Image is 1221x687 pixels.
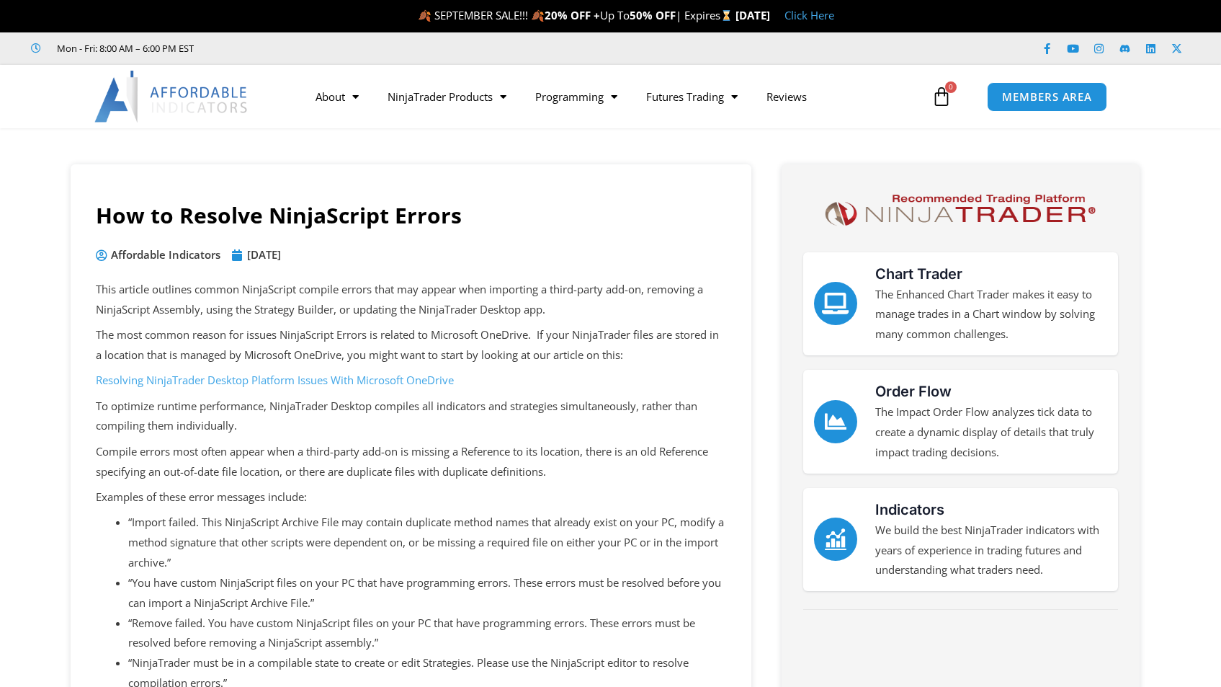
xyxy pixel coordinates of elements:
[1002,92,1092,102] span: MEMBERS AREA
[373,80,521,113] a: NinjaTrader Products
[752,80,821,113] a: Reviews
[96,373,454,387] a: Resolving NinjaTrader Desktop Platform Issues With Microsoft OneDrive
[875,383,952,400] a: Order Flow
[107,245,220,265] span: Affordable Indicators
[814,400,857,443] a: Order Flow
[94,71,249,123] img: LogoAI | Affordable Indicators – NinjaTrader
[632,80,752,113] a: Futures Trading
[875,285,1107,345] p: The Enhanced Chart Trader makes it easy to manage trades in a Chart window by solving many common...
[987,82,1107,112] a: MEMBERS AREA
[96,442,726,482] p: Compile errors most often appear when a third-party add-on is missing a Reference to its location...
[875,265,962,283] a: Chart Trader
[910,76,973,118] a: 0
[521,80,632,113] a: Programming
[945,81,957,93] span: 0
[814,518,857,561] a: Indicators
[418,8,735,22] span: 🍂 SEPTEMBER SALE!!! 🍂 Up To | Expires
[814,282,857,325] a: Chart Trader
[721,10,732,21] img: ⌛
[128,573,726,613] li: “You have custom NinjaScript files on your PC that have programming errors. These errors must be ...
[875,520,1107,581] p: We build the best NinjaTrader indicators with years of experience in trading futures and understa...
[96,396,726,437] p: To optimize runtime performance, NinjaTrader Desktop compiles all indicators and strategies simul...
[630,8,676,22] strong: 50% OFF
[875,402,1107,463] p: The Impact Order Flow analyzes tick data to create a dynamic display of details that truly impact...
[128,613,726,654] li: “Remove failed. You have custom NinjaScript files on your PC that have programming errors. These ...
[545,8,600,22] strong: 20% OFF +
[875,501,944,518] a: Indicators
[301,80,373,113] a: About
[96,280,726,320] p: This article outlines common NinjaScript compile errors that may appear when importing a third-pa...
[818,190,1101,231] img: NinjaTrader Logo | Affordable Indicators – NinjaTrader
[96,487,726,508] p: Examples of these error messages include:
[247,247,281,262] time: [DATE]
[96,325,726,365] p: The most common reason for issues NinjaScript Errors is related to Microsoft OneDrive. If your Ni...
[53,40,194,57] span: Mon - Fri: 8:00 AM – 6:00 PM EST
[735,8,770,22] strong: [DATE]
[128,513,726,573] li: “Import failed. This NinjaScript Archive File may contain duplicate method names that already exi...
[214,41,430,56] iframe: Customer reviews powered by Trustpilot
[301,80,928,113] nav: Menu
[96,200,726,231] h1: How to Resolve NinjaScript Errors
[784,8,834,22] a: Click Here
